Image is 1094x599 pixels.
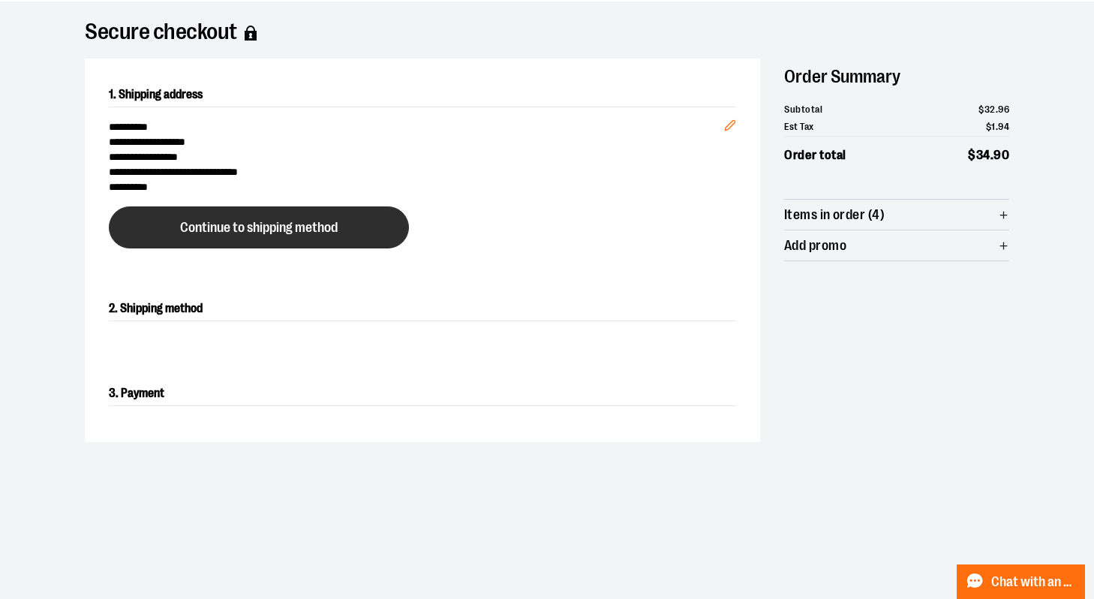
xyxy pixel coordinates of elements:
span: $ [986,121,992,132]
button: Chat with an Expert [957,564,1086,599]
span: 90 [993,148,1009,162]
span: Order total [784,146,846,165]
h2: 1. Shipping address [109,83,736,107]
span: Subtotal [784,102,822,117]
span: Continue to shipping method [180,221,338,235]
h1: Secure checkout [85,26,1009,41]
button: Continue to shipping method [109,206,409,248]
span: Add promo [784,239,846,253]
button: Edit [712,95,748,148]
span: 34 [976,148,990,162]
span: 1 [991,121,996,132]
h2: 2. Shipping method [109,296,736,321]
h2: Order Summary [784,59,1009,95]
span: . [996,104,999,115]
span: 94 [998,121,1009,132]
span: Items in order (4) [784,208,885,222]
span: $ [978,104,984,115]
span: . [996,121,999,132]
button: Add promo [784,230,1009,260]
span: 32 [984,104,996,115]
span: Est Tax [784,119,814,134]
span: . [990,148,994,162]
span: 96 [998,104,1009,115]
h2: 3. Payment [109,381,736,406]
span: $ [968,148,976,162]
button: Items in order (4) [784,200,1009,230]
span: Chat with an Expert [991,575,1076,589]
